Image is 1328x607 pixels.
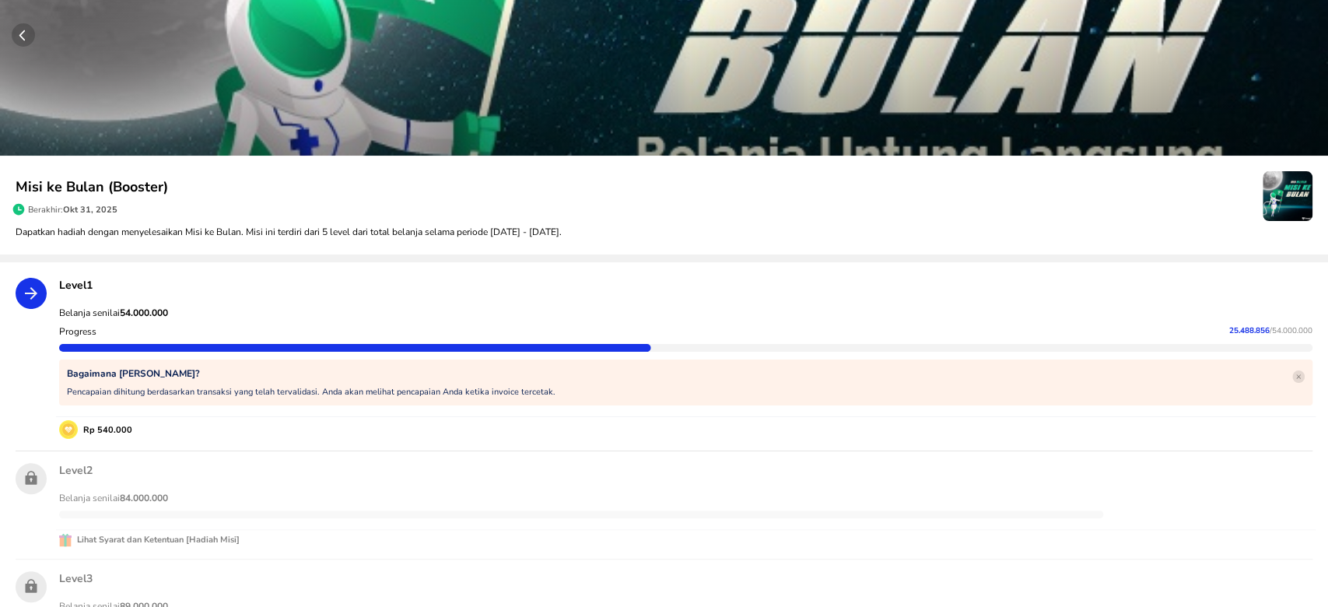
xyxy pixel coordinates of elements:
p: Pencapaian dihitung berdasarkan transaksi yang telah tervalidasi. Anda akan melihat pencapaian An... [67,386,555,398]
strong: 54.000.000 [120,307,168,319]
p: Rp 540.000 [78,423,132,437]
p: Level 1 [59,278,1312,293]
p: Misi ke Bulan (Booster) [16,177,1263,198]
img: mission-icon-23390 [1263,171,1312,221]
p: Progress [59,325,96,338]
span: Okt 31, 2025 [63,204,117,216]
span: / 54.000.000 [1270,325,1312,336]
span: Belanja senilai [59,307,168,319]
p: Bagaimana [PERSON_NAME]? [67,367,555,380]
strong: 84.000.000 [120,492,168,504]
p: Dapatkan hadiah dengan menyelesaikan Misi ke Bulan. Misi ini terdiri dari 5 level dari total bela... [16,225,1312,239]
p: Berakhir: [28,204,117,216]
span: Belanja senilai [59,492,168,504]
p: Level 2 [59,463,1312,478]
p: Level 3 [59,571,1312,586]
span: 25.488.856 [1229,325,1270,336]
p: Lihat Syarat dan Ketentuan [Hadiah Misi] [72,533,240,547]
